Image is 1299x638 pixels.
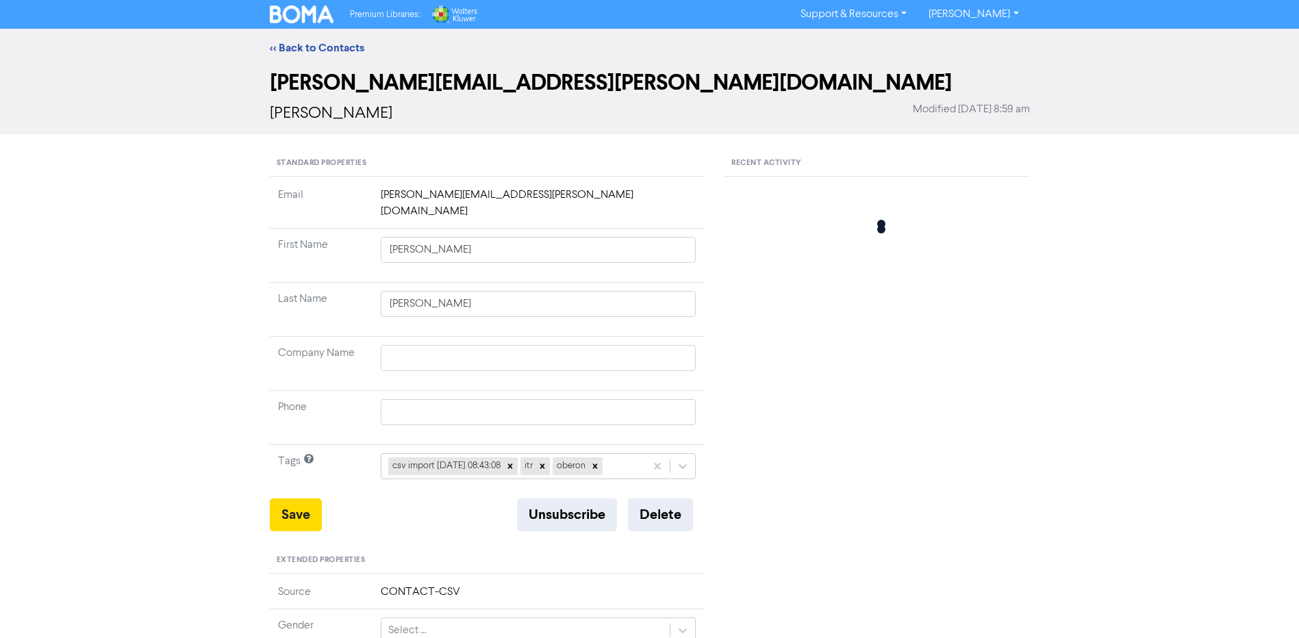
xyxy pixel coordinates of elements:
[520,457,535,475] div: itr
[628,498,693,531] button: Delete
[724,151,1029,177] div: Recent Activity
[270,151,705,177] div: Standard Properties
[373,584,705,609] td: CONTACT-CSV
[270,41,364,55] a: << Back to Contacts
[270,584,373,609] td: Source
[517,498,617,531] button: Unsubscribe
[270,337,373,391] td: Company Name
[270,70,1030,96] h2: [PERSON_NAME][EMAIL_ADDRESS][PERSON_NAME][DOMAIN_NAME]
[270,498,322,531] button: Save
[270,283,373,337] td: Last Name
[918,3,1029,25] a: [PERSON_NAME]
[431,5,477,23] img: Wolters Kluwer
[373,187,705,229] td: [PERSON_NAME][EMAIL_ADDRESS][PERSON_NAME][DOMAIN_NAME]
[553,457,588,475] div: oberon
[388,457,503,475] div: csv import [DATE] 08:43:08
[350,10,420,19] span: Premium Libraries:
[270,105,392,122] span: [PERSON_NAME]
[270,445,373,499] td: Tags
[270,229,373,283] td: First Name
[270,548,705,574] div: Extended Properties
[270,391,373,445] td: Phone
[270,187,373,229] td: Email
[913,101,1030,118] span: Modified [DATE] 8:59 am
[1231,572,1299,638] iframe: Chat Widget
[270,5,334,23] img: BOMA Logo
[790,3,918,25] a: Support & Resources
